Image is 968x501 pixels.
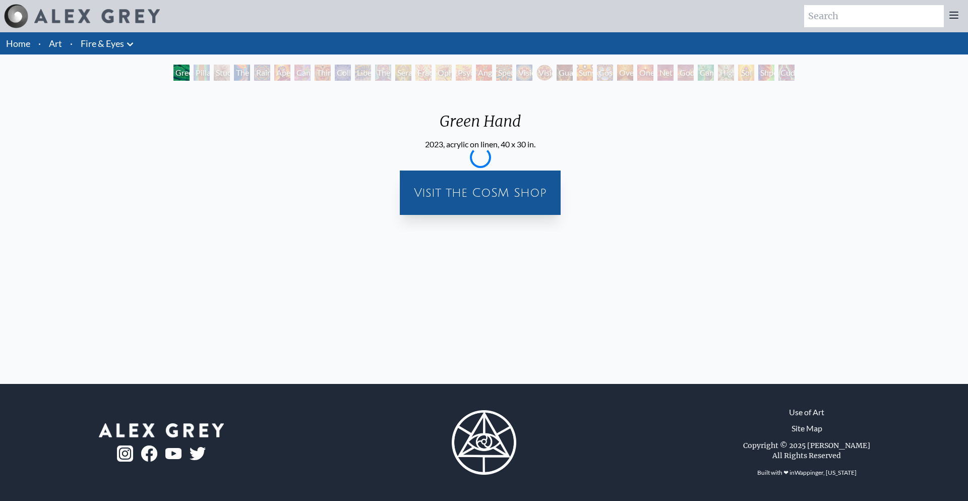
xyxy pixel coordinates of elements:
div: Built with ❤ in [753,465,861,481]
a: Visit the CoSM Shop [406,177,555,209]
div: Copyright © 2025 [PERSON_NAME] [743,440,870,451]
div: Godself [678,65,694,81]
a: Wappinger, [US_STATE] [795,469,857,476]
div: One [637,65,653,81]
div: Spectral Lotus [496,65,512,81]
div: Guardian of Infinite Vision [557,65,573,81]
li: · [34,32,45,54]
div: Seraphic Transport Docking on the Third Eye [395,65,411,81]
div: Cannafist [698,65,714,81]
div: Angel Skin [476,65,492,81]
img: fb-logo.png [141,446,157,462]
div: Cuddle [778,65,795,81]
div: Vision Crystal Tondo [536,65,553,81]
div: Cannabis Sutra [294,65,311,81]
div: Sol Invictus [738,65,754,81]
img: youtube-logo.png [165,448,181,460]
div: Aperture [274,65,290,81]
a: Use of Art [789,406,824,418]
div: Sunyata [577,65,593,81]
div: All Rights Reserved [772,451,841,461]
img: ig-logo.png [117,446,133,462]
div: Green Hand [173,65,190,81]
div: Third Eye Tears of Joy [315,65,331,81]
div: The Seer [375,65,391,81]
a: Home [6,38,30,49]
a: Art [49,36,62,50]
div: Liberation Through Seeing [355,65,371,81]
div: Study for the Great Turn [214,65,230,81]
div: 2023, acrylic on linen, 40 x 30 in. [425,138,535,150]
img: twitter-logo.png [190,447,206,460]
a: Fire & Eyes [81,36,124,50]
div: Higher Vision [718,65,734,81]
div: Net of Being [657,65,674,81]
div: Pillar of Awareness [194,65,210,81]
input: Search [804,5,944,27]
div: Cosmic Elf [597,65,613,81]
div: Shpongled [758,65,774,81]
div: Fractal Eyes [415,65,432,81]
div: Psychomicrograph of a Fractal Paisley Cherub Feather Tip [456,65,472,81]
div: Ophanic Eyelash [436,65,452,81]
div: Rainbow Eye Ripple [254,65,270,81]
li: · [66,32,77,54]
div: Green Hand [425,112,535,138]
div: The Torch [234,65,250,81]
div: Vision Crystal [516,65,532,81]
div: Oversoul [617,65,633,81]
a: Site Map [792,422,822,434]
div: Collective Vision [335,65,351,81]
